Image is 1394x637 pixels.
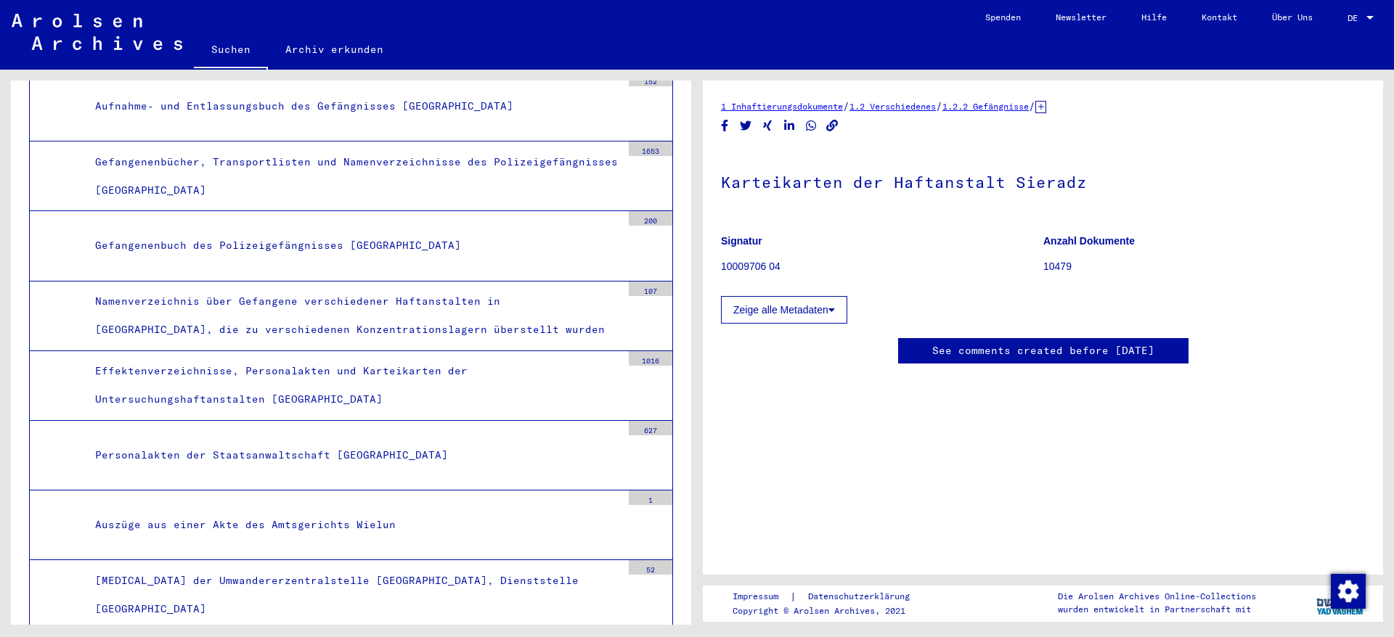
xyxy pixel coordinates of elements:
[721,101,843,112] a: 1 Inhaftierungsdokumente
[1330,573,1365,608] div: Zustimmung ändern
[84,92,621,120] div: Aufnahme- und Entlassungsbuch des Gefängnisses [GEOGRAPHIC_DATA]
[84,231,621,260] div: Gefangenenbuch des Polizeigefängnisses [GEOGRAPHIC_DATA]
[629,72,672,86] div: 152
[849,101,936,112] a: 1.2 Verschiedenes
[1029,99,1035,112] span: /
[629,560,672,575] div: 52
[738,117,754,135] button: Share on Twitter
[733,604,927,617] p: Copyright © Arolsen Archives, 2021
[1348,13,1364,23] span: DE
[84,567,621,623] div: [MEDICAL_DATA] der Umwandererzentralstelle [GEOGRAPHIC_DATA], Dienststelle [GEOGRAPHIC_DATA]
[84,511,621,539] div: Auszüge aus einer Akte des Amtsgerichts Wielun
[629,211,672,226] div: 200
[721,296,847,324] button: Zeige alle Metadaten
[825,117,840,135] button: Copy link
[942,101,1029,112] a: 1.2.2 Gefängnisse
[932,343,1154,358] a: See comments created before [DATE]
[84,357,621,414] div: Effektenverzeichnisse, Personalakten und Karteikarten der Untersuchungshaftanstalten [GEOGRAPHIC_...
[1058,603,1256,616] p: wurden entwickelt in Partnerschaft mit
[12,14,182,50] img: Arolsen_neg.svg
[194,32,268,70] a: Suchen
[1043,259,1365,274] p: 10479
[1043,235,1135,247] b: Anzahl Dokumente
[721,149,1365,213] h1: Karteikarten der Haftanstalt Sieradz
[733,589,927,604] div: |
[629,281,672,296] div: 107
[721,235,762,247] b: Signatur
[804,117,819,135] button: Share on WhatsApp
[84,287,621,344] div: Namenverzeichnis über Gefangene verschiedener Haftanstalten in [GEOGRAPHIC_DATA], die zu verschie...
[782,117,797,135] button: Share on LinkedIn
[629,351,672,366] div: 1016
[629,141,672,156] div: 1653
[629,490,672,505] div: 1
[717,117,733,135] button: Share on Facebook
[721,259,1043,274] p: 10009706 04
[733,589,790,604] a: Impressum
[629,421,672,435] div: 627
[1058,590,1256,603] p: Die Arolsen Archives Online-Collections
[84,441,621,469] div: Personalakten der Staatsanwaltschaft [GEOGRAPHIC_DATA]
[796,589,927,604] a: Datenschutzerklärung
[1331,574,1366,609] img: Zustimmung ändern
[760,117,775,135] button: Share on Xing
[84,148,621,205] div: Gefangenenbücher, Transportlisten und Namenverzeichnisse des Polizeigefängnisses [GEOGRAPHIC_DATA]
[1313,585,1368,621] img: yv_logo.png
[843,99,849,112] span: /
[936,99,942,112] span: /
[268,32,401,67] a: Archiv erkunden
